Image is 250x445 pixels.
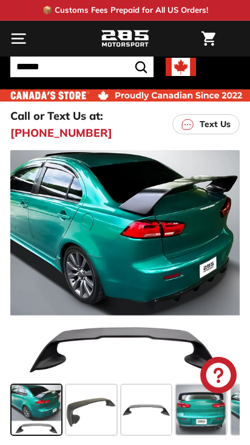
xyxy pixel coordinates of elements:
[42,4,208,16] p: 📦 Customs Fees Prepaid for All US Orders!
[101,29,149,49] img: Logo_285_Motorsport_areodynamics_components
[10,125,112,141] a: [PHONE_NUMBER]
[197,357,240,396] inbox-online-store-chat: Shopify online store chat
[10,57,154,77] input: Search
[10,108,103,124] p: Call or Text Us at:
[195,21,221,56] a: Cart
[200,118,231,131] p: Text Us
[172,114,240,134] a: Text Us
